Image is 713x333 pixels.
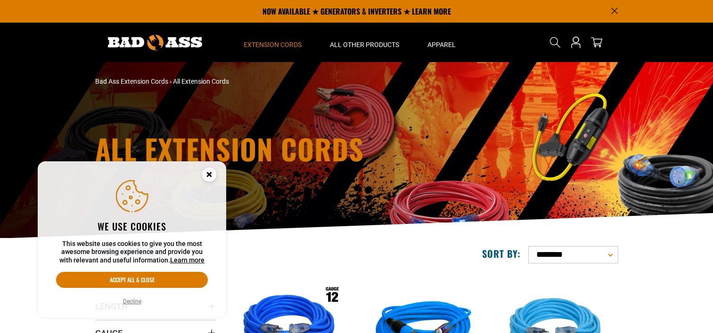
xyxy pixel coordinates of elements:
[548,35,563,50] summary: Search
[95,77,439,87] nav: breadcrumbs
[95,135,439,163] h1: All Extension Cords
[173,78,229,85] span: All Extension Cords
[170,256,205,264] a: Learn more
[56,220,208,232] h2: We use cookies
[108,35,202,50] img: Bad Ass Extension Cords
[56,272,208,288] button: Accept all & close
[316,23,413,62] summary: All Other Products
[427,40,456,49] span: Apparel
[244,40,302,49] span: Extension Cords
[413,23,470,62] summary: Apparel
[229,23,316,62] summary: Extension Cords
[330,40,399,49] span: All Other Products
[120,297,144,306] button: Decline
[170,78,172,85] span: ›
[95,78,168,85] a: Bad Ass Extension Cords
[56,240,208,265] p: This website uses cookies to give you the most awesome browsing experience and provide you with r...
[482,247,521,260] label: Sort by:
[38,161,226,318] aside: Cookie Consent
